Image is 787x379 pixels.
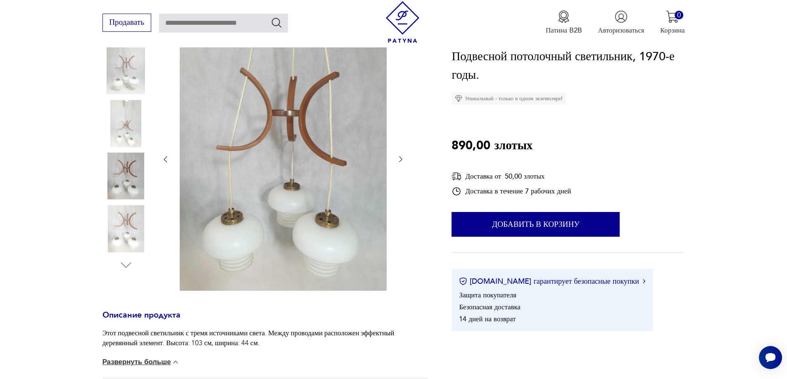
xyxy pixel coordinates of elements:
font: Доставка в течение 7 рабочих дней [465,186,571,196]
img: Patina — магазин винтажной мебели и украшений [382,1,423,43]
font: Развернуть больше [102,358,171,366]
font: Добавить в корзину [492,219,580,230]
font: Патина B2B [546,26,582,35]
font: Подвесной потолочный светильник, 1970-е годы. [452,48,674,84]
font: Описание продукта [102,310,181,320]
a: Продавать [102,20,151,26]
font: Корзина [660,26,685,35]
button: Авторизоваться [598,10,644,35]
img: Фото продукта: Подвесной потолочный светильник, 1970-е гг. [102,100,150,147]
img: Значок сертификата [459,278,467,286]
font: Защита покупателя [459,290,516,300]
font: Этот подвесной светильник с тремя источниками света. Между проводами расположен эффектный деревян... [102,328,396,348]
img: шеврон вниз [171,358,180,366]
img: Фото продукта: Подвесной потолочный светильник, 1970-е гг. [102,205,150,252]
font: Авторизоваться [598,26,644,35]
font: Безопасная доставка [459,302,520,312]
img: Фото продукта: Подвесной потолочный светильник, 1970-е гг. [180,27,387,291]
img: Значок стрелки вправо [643,280,645,284]
button: Развернуть больше [102,358,180,366]
button: 0Корзина [660,10,685,35]
img: Значок ромба [455,95,462,102]
font: 0 [677,10,681,20]
button: Поиск [271,16,283,28]
font: Продавать [109,17,144,28]
font: [DOMAIN_NAME] гарантирует безопасные покупки [470,276,639,287]
button: Добавить в корзину [452,212,620,237]
font: Доставка от [465,172,501,181]
img: Фото продукта: Подвесной потолочный светильник, 1970-е гг. [102,153,150,200]
img: Значок пользователя [615,10,628,23]
img: Значок корзины [666,10,679,23]
img: Значок доставки [452,171,461,181]
button: Патина B2B [546,10,582,35]
font: 50,00 злотых [505,172,544,181]
font: 890,00 злотых [452,137,533,154]
iframe: Кнопка виджета Smartsupp [759,346,782,369]
a: Значок медалиПатина B2B [546,10,582,35]
button: [DOMAIN_NAME] гарантирует безопасные покупки [459,276,645,287]
button: Продавать [102,14,151,32]
img: Значок медали [557,10,570,23]
img: Фото продукта: Подвесной потолочный светильник, 1970-е гг. [102,47,150,94]
font: 14 дней на возврат [459,314,516,324]
font: Уникальный - только в одном экземпляре! [465,95,562,102]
